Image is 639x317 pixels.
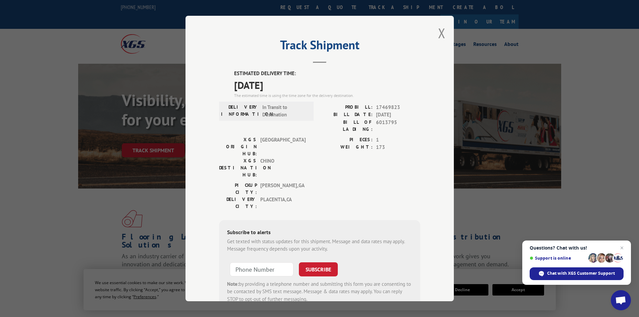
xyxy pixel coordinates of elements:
[221,104,259,119] label: DELIVERY INFORMATION:
[547,270,615,276] span: Chat with XGS Customer Support
[376,144,420,151] span: 173
[260,136,306,157] span: [GEOGRAPHIC_DATA]
[230,262,294,276] input: Phone Number
[219,182,257,196] label: PICKUP CITY:
[376,111,420,119] span: [DATE]
[227,238,412,253] div: Get texted with status updates for this shipment. Message and data rates may apply. Message frequ...
[320,136,373,144] label: PIECES:
[611,290,631,310] a: Open chat
[227,228,412,238] div: Subscribe to alerts
[260,182,306,196] span: [PERSON_NAME] , GA
[320,104,373,111] label: PROBILL:
[260,196,306,210] span: PLACENTIA , CA
[530,256,586,261] span: Support is online
[219,136,257,157] label: XGS ORIGIN HUB:
[530,267,624,280] span: Chat with XGS Customer Support
[234,93,420,99] div: The estimated time is using the time zone for the delivery destination.
[219,40,420,53] h2: Track Shipment
[219,196,257,210] label: DELIVERY CITY:
[227,280,412,303] div: by providing a telephone number and submitting this form you are consenting to be contacted by SM...
[262,104,308,119] span: In Transit to Destination
[376,136,420,144] span: 1
[320,111,373,119] label: BILL DATE:
[376,104,420,111] span: 17469823
[376,119,420,133] span: 6013795
[219,157,257,178] label: XGS DESTINATION HUB:
[260,157,306,178] span: CHINO
[234,70,420,77] label: ESTIMATED DELIVERY TIME:
[320,144,373,151] label: WEIGHT:
[299,262,338,276] button: SUBSCRIBE
[530,245,624,251] span: Questions? Chat with us!
[320,119,373,133] label: BILL OF LADING:
[438,24,445,42] button: Close modal
[234,77,420,93] span: [DATE]
[227,281,239,287] strong: Note:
